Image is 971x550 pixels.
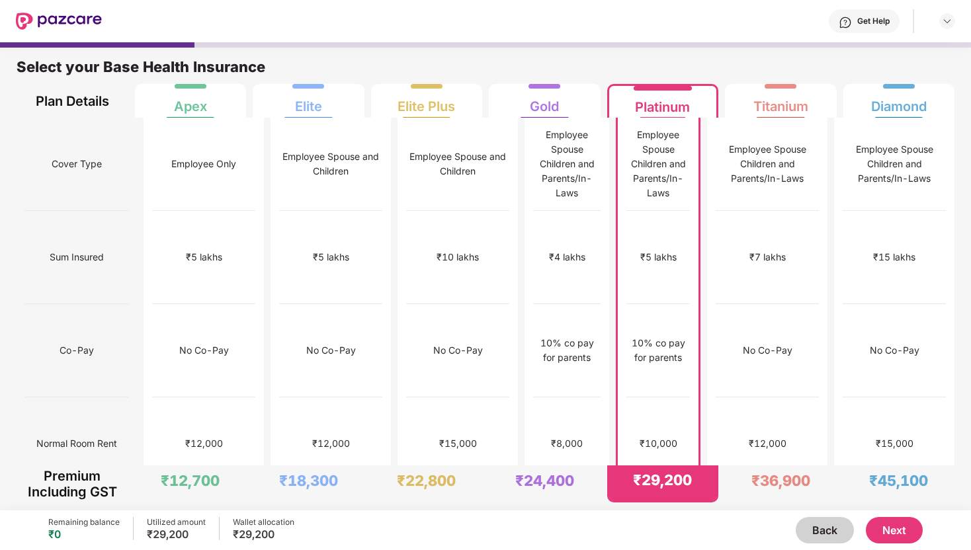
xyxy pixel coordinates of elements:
div: ₹0 [48,528,120,541]
span: Sum Insured [50,245,104,270]
button: Next [866,517,923,543]
div: Titanium [753,88,808,114]
div: Employee Spouse and Children [406,149,509,178]
div: No Co-Pay [179,343,229,358]
div: ₹29,200 [147,528,206,541]
div: ₹7 lakhs [749,250,786,264]
div: ₹18,300 [279,471,338,490]
div: Employee Spouse and Children [279,149,382,178]
img: New Pazcare Logo [16,13,102,30]
div: 10% co pay for parents [533,336,601,365]
div: 10% co pay for parents [626,336,690,365]
div: Employee Spouse Children and Parents/In-Laws [716,142,819,186]
div: Get Help [857,16,890,26]
div: Employee Spouse Children and Parents/In-Laws [843,142,946,186]
div: Diamond [871,88,927,114]
div: ₹24,400 [515,471,574,490]
div: ₹5 lakhs [186,250,222,264]
div: No Co-Pay [433,343,483,358]
div: Elite [295,88,322,114]
div: Platinum [635,89,690,115]
div: Premium Including GST [25,465,120,502]
div: Employee Spouse Children and Parents/In-Laws [626,128,690,200]
div: ₹10 lakhs [437,250,479,264]
div: ₹29,200 [633,471,692,489]
div: Select your Base Health Insurance [17,58,954,84]
img: svg+xml;base64,PHN2ZyBpZD0iSGVscC0zMngzMiIgeG1sbnM9Imh0dHA6Ly93d3cudzMub3JnLzIwMDAvc3ZnIiB3aWR0aD... [839,16,852,29]
div: Employee Spouse Children and Parents/In-Laws [533,128,601,200]
div: No Co-Pay [870,343,919,358]
div: ₹15,000 [876,436,913,451]
img: svg+xml;base64,PHN2ZyBpZD0iRHJvcGRvd24tMzJ4MzIiIHhtbG5zPSJodHRwOi8vd3d3LnczLm9yZy8yMDAwL3N2ZyIgd2... [942,16,952,26]
div: ₹10,000 [640,436,677,451]
div: ₹15 lakhs [873,250,915,264]
div: ₹15,000 [439,436,477,451]
div: Elite Plus [398,88,455,114]
div: ₹36,900 [751,471,810,490]
span: Normal Room Rent [36,431,117,456]
div: ₹4 lakhs [549,250,585,264]
div: ₹12,000 [185,436,223,451]
div: ₹5 lakhs [640,250,677,264]
div: Wallet allocation [233,517,294,528]
span: Cover Type [52,151,102,177]
div: ₹29,200 [233,528,294,541]
div: Apex [174,88,207,114]
div: Utilized amount [147,517,206,528]
div: ₹8,000 [551,436,583,451]
div: ₹12,000 [749,436,786,451]
button: Back [796,517,854,543]
div: Gold [530,88,559,114]
div: ₹12,000 [312,436,350,451]
span: Co-Pay [60,338,94,363]
div: No Co-Pay [306,343,356,358]
div: Plan Details [25,84,120,118]
div: ₹5 lakhs [313,250,349,264]
div: ₹45,100 [869,471,928,490]
div: ₹22,800 [397,471,456,490]
div: ₹12,700 [161,471,220,490]
div: Employee Only [171,157,236,171]
div: Remaining balance [48,517,120,528]
div: No Co-Pay [743,343,792,358]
